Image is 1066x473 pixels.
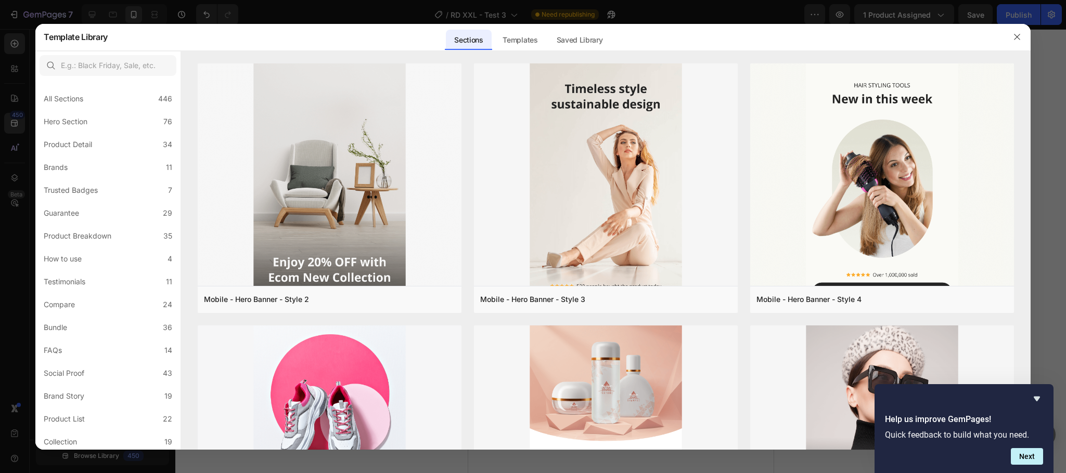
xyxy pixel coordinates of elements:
[44,390,84,402] div: Brand Story
[44,138,92,151] div: Product Detail
[44,253,82,265] div: How to use
[164,436,172,448] div: 19
[494,30,546,50] div: Templates
[163,230,172,242] div: 35
[480,293,585,306] div: Mobile - Hero Banner - Style 3
[163,138,172,151] div: 34
[163,115,172,128] div: 76
[1011,448,1043,465] button: Next question
[885,413,1043,426] h2: Help us improve GemPages!
[44,298,75,311] div: Compare
[163,207,172,219] div: 29
[163,321,172,334] div: 36
[44,344,62,357] div: FAQs
[44,230,111,242] div: Product Breakdown
[756,293,862,306] div: Mobile - Hero Banner - Style 4
[44,93,83,105] div: All Sections
[44,436,77,448] div: Collection
[40,55,176,76] input: E.g.: Black Friday, Sale, etc.
[44,321,67,334] div: Bundle
[44,115,87,128] div: Hero Section
[446,30,491,50] div: Sections
[885,392,1043,465] div: Help us improve GemPages!
[44,23,108,50] h2: Template Library
[166,161,172,174] div: 11
[44,184,98,196] div: Trusted Badges
[163,367,172,379] div: 43
[164,344,172,357] div: 14
[44,413,85,425] div: Product List
[44,161,68,174] div: Brands
[1031,392,1043,405] button: Hide survey
[548,30,611,50] div: Saved Library
[164,390,172,402] div: 19
[166,275,172,288] div: 11
[204,293,309,306] div: Mobile - Hero Banner - Style 2
[885,430,1043,440] p: Quick feedback to build what you need.
[163,298,172,311] div: 24
[44,275,85,288] div: Testimonials
[168,184,172,196] div: 7
[163,413,172,425] div: 22
[44,207,79,219] div: Guarantee
[168,253,172,265] div: 4
[44,367,84,379] div: Social Proof
[158,93,172,105] div: 446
